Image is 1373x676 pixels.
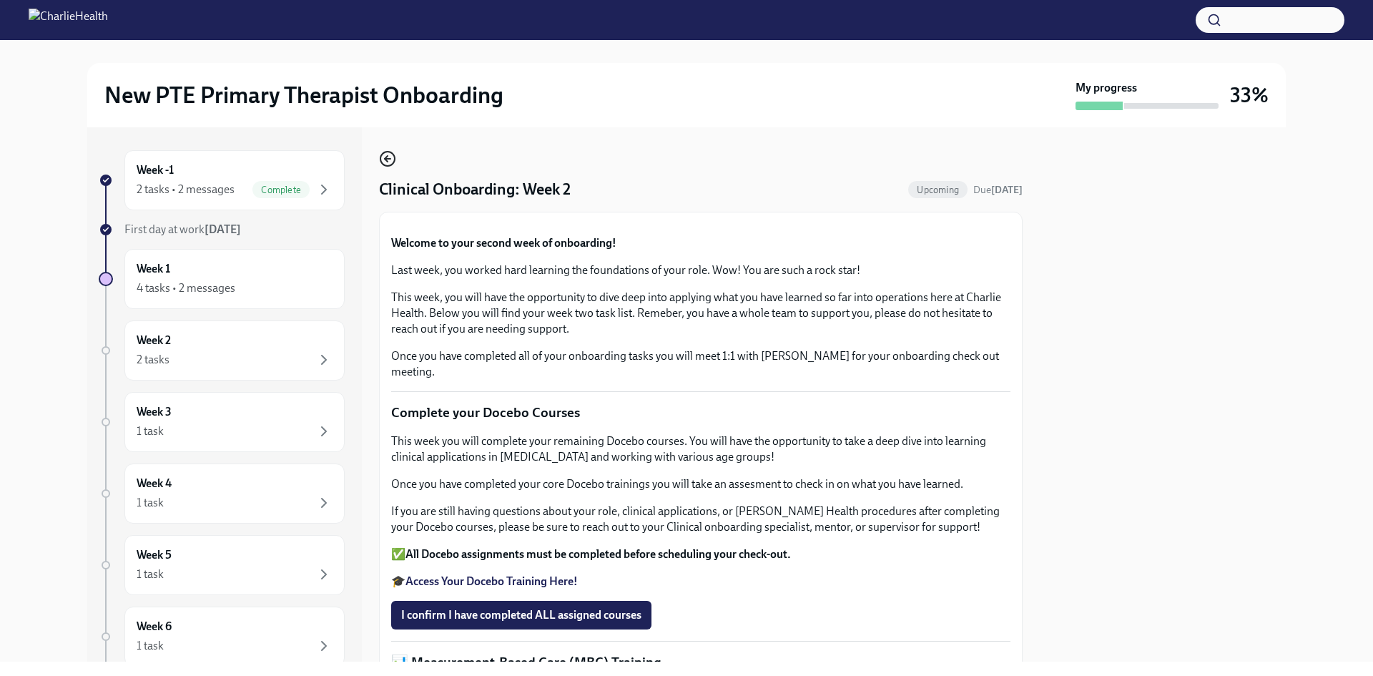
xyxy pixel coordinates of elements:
[137,404,172,420] h6: Week 3
[99,392,345,452] a: Week 31 task
[391,290,1010,337] p: This week, you will have the opportunity to dive deep into applying what you have learned so far ...
[137,261,170,277] h6: Week 1
[391,504,1010,535] p: If you are still having questions about your role, clinical applications, or [PERSON_NAME] Health...
[391,236,616,250] strong: Welcome to your second week of onboarding!
[137,280,235,296] div: 4 tasks • 2 messages
[908,185,968,195] span: Upcoming
[991,184,1023,196] strong: [DATE]
[252,185,310,195] span: Complete
[391,601,651,630] button: I confirm I have completed ALL assigned courses
[391,653,1010,672] p: 📊 Measurement-Based Care (MBC) Training
[405,574,578,588] a: Access Your Docebo Training Here!
[137,333,171,348] h6: Week 2
[137,547,172,563] h6: Week 5
[137,423,164,439] div: 1 task
[401,608,641,622] span: I confirm I have completed ALL assigned courses
[1230,82,1269,108] h3: 33%
[99,320,345,381] a: Week 22 tasks
[124,222,241,236] span: First day at work
[391,433,1010,465] p: This week you will complete your remaining Docebo courses. You will have the opportunity to take ...
[99,150,345,210] a: Week -12 tasks • 2 messagesComplete
[99,464,345,524] a: Week 41 task
[137,619,172,635] h6: Week 6
[973,183,1023,197] span: September 27th, 2025 10:00
[99,535,345,595] a: Week 51 task
[137,495,164,511] div: 1 task
[99,607,345,667] a: Week 61 task
[99,249,345,309] a: Week 14 tasks • 2 messages
[29,9,108,31] img: CharlieHealth
[137,567,164,582] div: 1 task
[137,182,235,197] div: 2 tasks • 2 messages
[137,638,164,654] div: 1 task
[391,348,1010,380] p: Once you have completed all of your onboarding tasks you will meet 1:1 with [PERSON_NAME] for you...
[104,81,503,109] h2: New PTE Primary Therapist Onboarding
[379,179,571,200] h4: Clinical Onboarding: Week 2
[137,476,172,491] h6: Week 4
[391,574,1010,589] p: 🎓
[405,547,791,561] strong: All Docebo assignments must be completed before scheduling your check-out.
[1076,80,1137,96] strong: My progress
[205,222,241,236] strong: [DATE]
[391,263,1010,278] p: Last week, you worked hard learning the foundations of your role. Wow! You are such a rock star!
[137,352,169,368] div: 2 tasks
[391,403,1010,422] p: Complete your Docebo Courses
[973,184,1023,196] span: Due
[137,162,174,178] h6: Week -1
[391,476,1010,492] p: Once you have completed your core Docebo trainings you will take an assesment to check in on what...
[391,547,1010,562] p: ✅
[99,222,345,237] a: First day at work[DATE]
